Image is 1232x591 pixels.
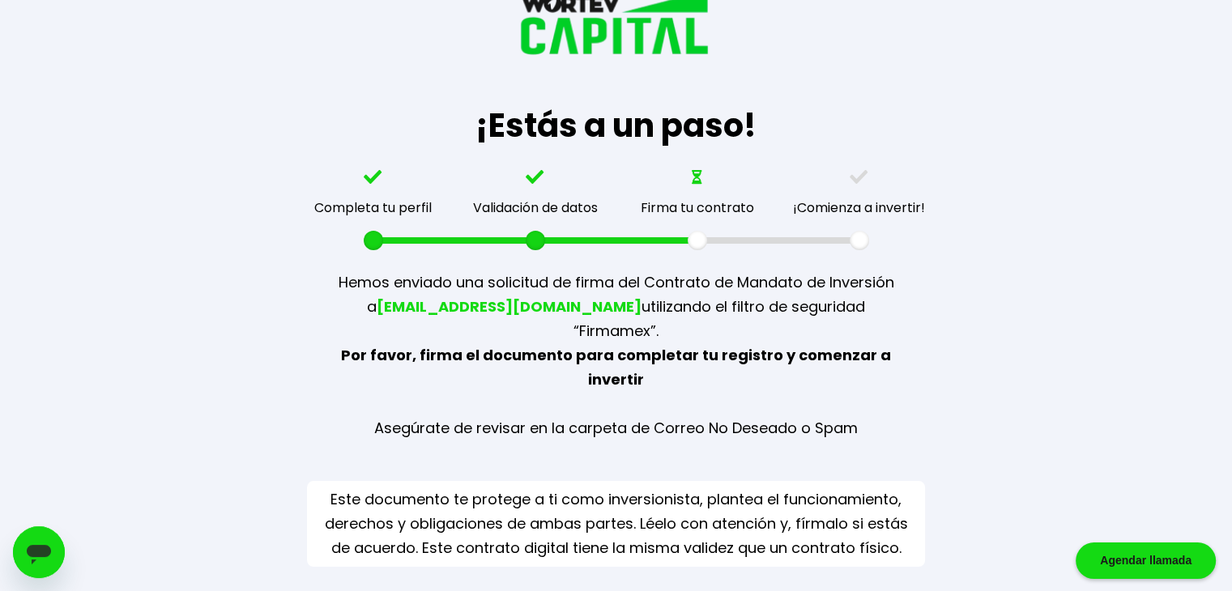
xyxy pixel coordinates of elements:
div: Firma tu contrato [641,198,754,218]
img: check-gray.f87aefb8.svg [850,170,869,185]
b: Por favor, firma el documento para completar tu registro y comenzar a invertir [341,345,891,389]
div: Completa tu perfil [314,198,432,218]
p: Este documento te protege a ti como inversionista, plantea el funcionamiento, derechos y obligaci... [313,487,919,560]
img: check.0c7e33b3.svg [364,170,383,185]
img: hourglass-half.8938ef0f.svg [692,170,703,185]
div: Agendar llamada [1076,542,1216,579]
img: check.0c7e33b3.svg [526,170,545,185]
div: Validación de datos [473,198,598,218]
div: ¡Comienza a invertir! [793,198,925,218]
iframe: Botón para iniciar la ventana de mensajería [13,526,65,578]
span: [EMAIL_ADDRESS][DOMAIN_NAME] [377,296,642,317]
p: Hemos enviado una solicitud de firma del Contrato de Mandato de Inversión a utilizando el filtro ... [337,250,896,461]
h1: ¡Estás a un paso! [475,101,757,150]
